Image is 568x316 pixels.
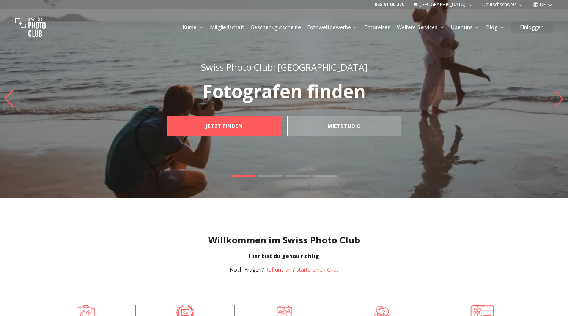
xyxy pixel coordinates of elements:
[374,2,404,8] a: 058 51 00 270
[394,22,448,33] button: Weitere Services
[167,116,281,136] a: JETZT FINDEN
[15,12,46,43] img: Swiss photo club
[364,24,391,31] a: Fotoreisen
[451,24,480,31] a: Über uns
[397,24,445,31] a: Weitere Services
[250,24,301,31] a: Geschenkgutscheine
[179,22,207,33] button: Kurse
[151,82,418,101] p: Fotografen finden
[183,24,204,31] a: Kurse
[230,266,338,273] div: /
[265,266,291,273] a: Ruf uns an
[361,22,394,33] button: Fotoreisen
[230,266,264,273] span: Noch Fragen?
[483,22,508,33] button: Blog
[486,24,505,31] a: Blog
[247,22,304,33] button: Geschenkgutscheine
[206,122,242,130] b: JETZT FINDEN
[6,234,562,246] h1: Willkommen im Swiss Photo Club
[210,24,244,31] a: Mitgliedschaft
[201,61,367,73] span: Swiss Photo Club: [GEOGRAPHIC_DATA]
[307,24,358,31] a: Fotowettbewerbe
[287,116,401,136] a: mietstudio
[448,22,483,33] button: Über uns
[207,22,247,33] button: Mitgliedschaft
[304,22,361,33] button: Fotowettbewerbe
[511,22,553,33] button: Einloggen
[296,266,338,273] button: starte einen Chat
[327,122,361,130] b: mietstudio
[6,252,562,260] div: Hier bist du genau richtig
